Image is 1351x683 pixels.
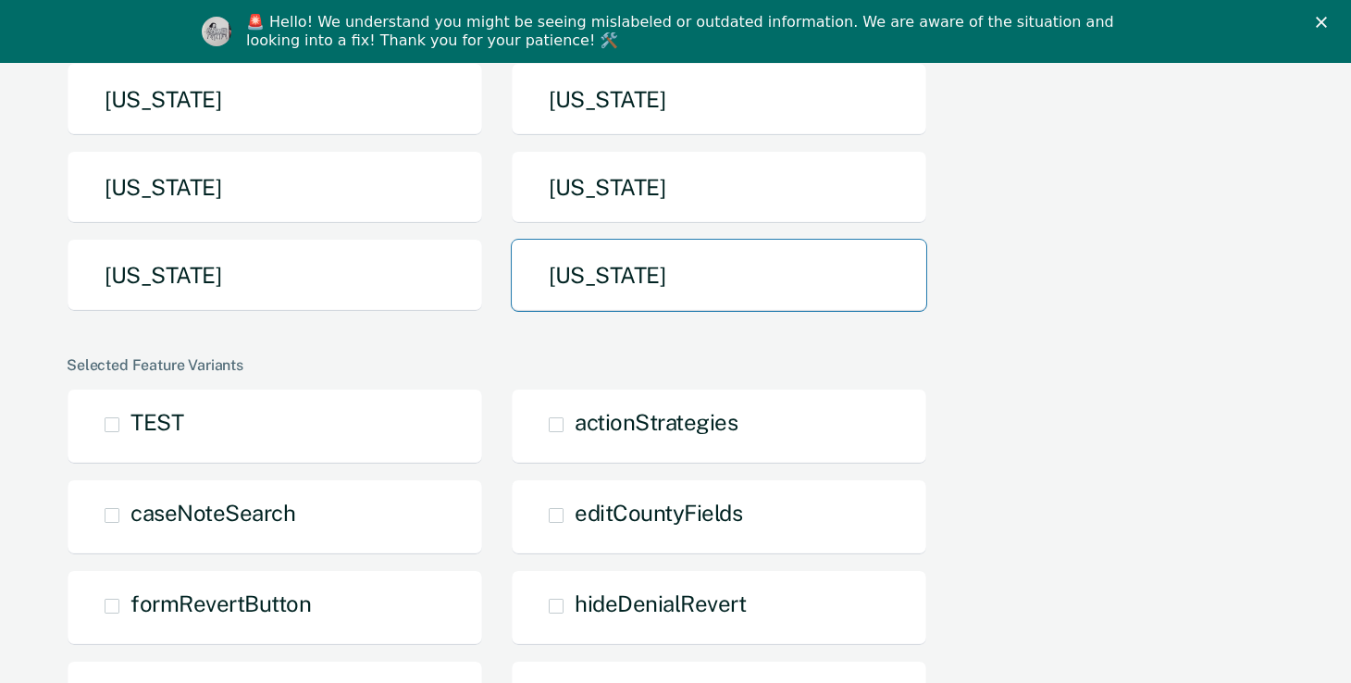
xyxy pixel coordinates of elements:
button: [US_STATE] [67,239,483,312]
div: Selected Feature Variants [67,356,1277,374]
span: TEST [130,409,183,435]
span: hideDenialRevert [575,590,746,616]
button: [US_STATE] [511,239,927,312]
span: actionStrategies [575,409,737,435]
div: Close [1316,17,1334,28]
span: editCountyFields [575,500,742,526]
button: [US_STATE] [67,63,483,136]
img: Profile image for Kim [202,17,231,46]
button: [US_STATE] [511,63,927,136]
div: 🚨 Hello! We understand you might be seeing mislabeled or outdated information. We are aware of th... [246,13,1120,50]
button: [US_STATE] [511,151,927,224]
span: caseNoteSearch [130,500,295,526]
button: [US_STATE] [67,151,483,224]
span: formRevertButton [130,590,311,616]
